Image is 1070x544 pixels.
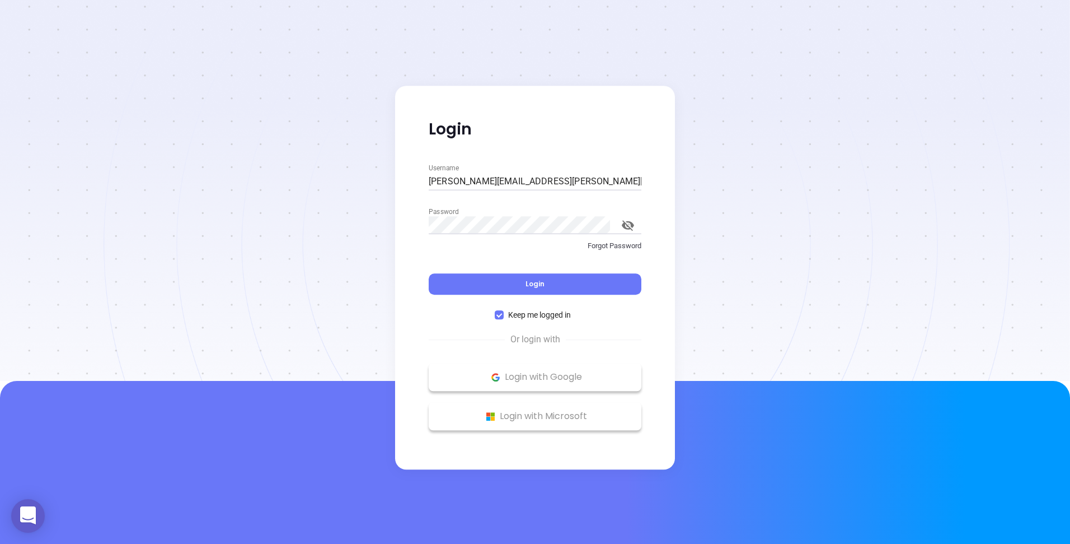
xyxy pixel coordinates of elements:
[614,212,641,239] button: toggle password visibility
[484,410,498,424] img: Microsoft Logo
[429,119,641,140] p: Login
[525,279,545,289] span: Login
[429,273,641,295] button: Login
[429,240,641,261] a: Forgot Password
[429,164,459,171] label: Username
[504,309,575,321] span: Keep me logged in
[434,369,636,385] p: Login with Google
[429,363,641,391] button: Google Logo Login with Google
[429,402,641,430] button: Microsoft Logo Login with Microsoft
[505,333,566,346] span: Or login with
[429,208,458,215] label: Password
[429,240,641,252] p: Forgot Password
[489,370,503,384] img: Google Logo
[434,408,636,425] p: Login with Microsoft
